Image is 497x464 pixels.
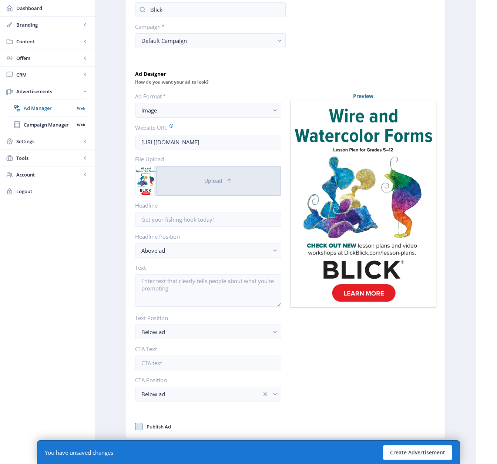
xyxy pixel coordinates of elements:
img: 6f815df2-c7a3-49bd-b7d2-426a22358d86.jpg [290,100,436,307]
nb-badge: Web [74,121,87,128]
nb-icon: clear [262,390,269,398]
span: Ad Manager [24,104,74,112]
span: Logout [16,188,89,195]
span: Branding [16,21,81,28]
label: CTA Position [135,376,275,384]
button: Below ad [135,325,281,339]
span: CRM [16,71,81,78]
span: Account [16,171,81,178]
span: Upload [204,178,222,184]
div: Image [141,106,269,115]
label: CTA Text [135,345,275,353]
a: Ad ManagerWeb [7,100,87,116]
label: Campaign [135,23,280,30]
input: Get your fishing hook today! [135,212,281,227]
div: Above ad [141,246,269,255]
div: You have unsaved changes [45,449,113,456]
img: 6f815df2-c7a3-49bd-b7d2-426a22358d86.jpg [135,166,156,196]
span: Advertisements [16,88,81,95]
div: Below ad [141,327,269,336]
button: Above ad [135,243,281,258]
span: Settings [16,138,81,145]
label: Text [135,264,275,271]
label: Website URL [135,124,275,132]
input: e.g. https://www.magloft.com [135,135,281,149]
input: Select Advertiser [135,2,286,17]
strong: Preview [353,93,373,100]
label: Text Position [135,314,275,322]
span: Content [16,38,81,45]
button: Create Advertisement [383,445,452,460]
button: Image [135,103,281,118]
label: Ad Format [135,93,275,100]
div: How do you want your ad to look? [135,78,436,87]
span: Campaign Manager [24,121,74,128]
button: Default Campaign [135,33,286,48]
strong: Ad Designer [135,70,166,77]
span: Tools [16,154,81,162]
input: CTA text [135,356,281,370]
label: Headline [135,202,275,209]
label: Headline Position [135,233,275,240]
div: Below ad [141,390,262,399]
span: Offers [16,54,81,62]
span: Dashboard [16,4,89,12]
div: Default Campaign [141,36,273,45]
label: File Upload [135,155,275,163]
button: Below adclear [135,387,281,401]
a: Campaign ManagerWeb [7,117,87,133]
span: Publish Ad [142,422,171,431]
button: Upload [156,166,281,196]
nb-badge: Web [74,104,87,112]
